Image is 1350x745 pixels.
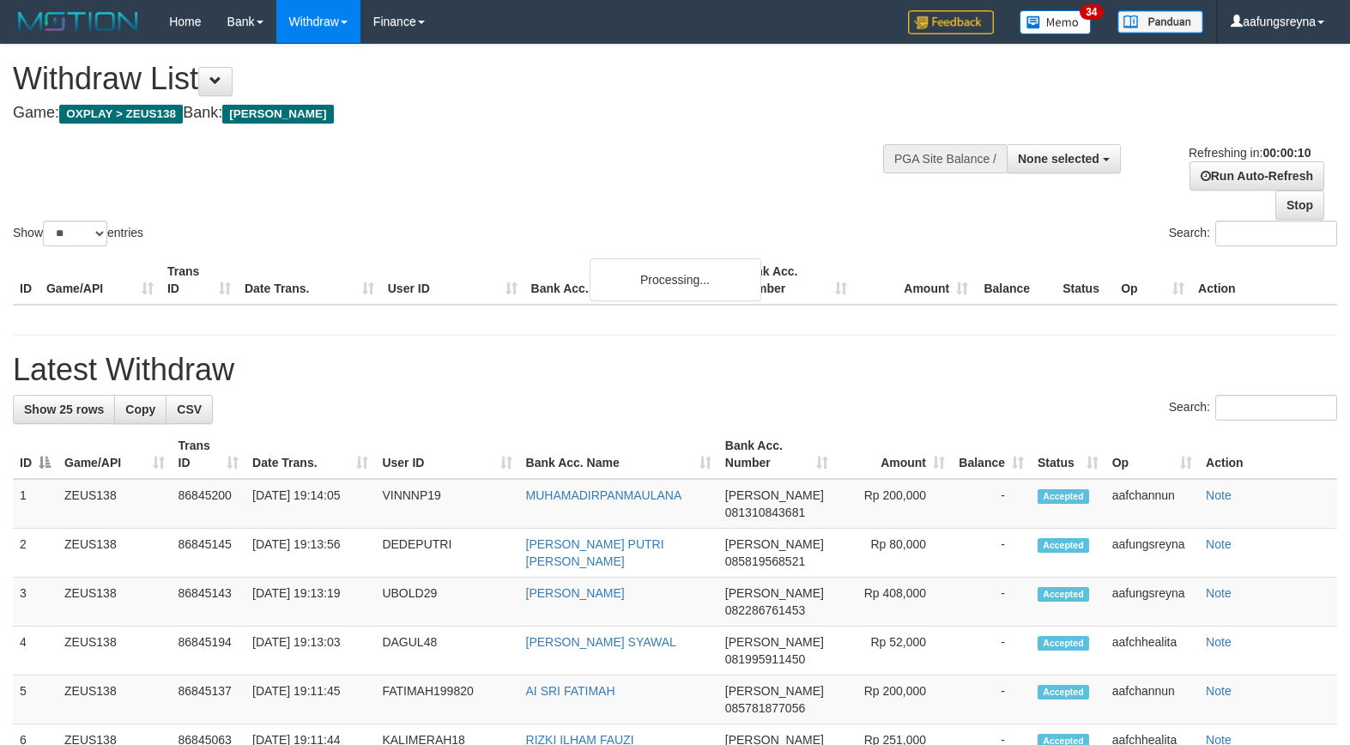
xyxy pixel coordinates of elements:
[835,675,953,724] td: Rp 200,000
[725,488,824,502] span: [PERSON_NAME]
[1105,675,1199,724] td: aafchannun
[1215,395,1337,421] input: Search:
[883,144,1007,173] div: PGA Site Balance /
[114,395,166,424] a: Copy
[375,529,518,578] td: DEDEPUTRI
[43,221,107,246] select: Showentries
[13,395,115,424] a: Show 25 rows
[835,430,953,479] th: Amount: activate to sort column ascending
[375,675,518,724] td: FATIMAH199820
[58,529,172,578] td: ZEUS138
[725,537,824,551] span: [PERSON_NAME]
[725,554,805,568] span: Copy 085819568521 to clipboard
[160,256,238,305] th: Trans ID
[13,627,58,675] td: 4
[1038,538,1089,553] span: Accepted
[245,578,375,627] td: [DATE] 19:13:19
[58,675,172,724] td: ZEUS138
[952,529,1031,578] td: -
[725,652,805,666] span: Copy 081995911450 to clipboard
[835,479,953,529] td: Rp 200,000
[177,403,202,416] span: CSV
[125,403,155,416] span: Copy
[526,537,664,568] a: [PERSON_NAME] PUTRI [PERSON_NAME]
[58,430,172,479] th: Game/API: activate to sort column ascending
[1031,430,1105,479] th: Status: activate to sort column ascending
[13,256,39,305] th: ID
[172,675,246,724] td: 86845137
[526,586,625,600] a: [PERSON_NAME]
[1038,685,1089,700] span: Accepted
[835,529,953,578] td: Rp 80,000
[952,627,1031,675] td: -
[1190,161,1324,191] a: Run Auto-Refresh
[13,479,58,529] td: 1
[1105,578,1199,627] td: aafungsreyna
[58,578,172,627] td: ZEUS138
[835,627,953,675] td: Rp 52,000
[375,430,518,479] th: User ID: activate to sort column ascending
[172,479,246,529] td: 86845200
[526,488,682,502] a: MUHAMADIRPANMAULANA
[39,256,160,305] th: Game/API
[13,105,883,122] h4: Game: Bank:
[1206,684,1232,698] a: Note
[975,256,1056,305] th: Balance
[725,635,824,649] span: [PERSON_NAME]
[725,603,805,617] span: Copy 082286761453 to clipboard
[952,430,1031,479] th: Balance: activate to sort column ascending
[1169,221,1337,246] label: Search:
[835,578,953,627] td: Rp 408,000
[908,10,994,34] img: Feedback.jpg
[725,586,824,600] span: [PERSON_NAME]
[718,430,835,479] th: Bank Acc. Number: activate to sort column ascending
[1038,489,1089,504] span: Accepted
[24,403,104,416] span: Show 25 rows
[375,627,518,675] td: DAGUL48
[1020,10,1092,34] img: Button%20Memo.svg
[1189,146,1311,160] span: Refreshing in:
[1018,152,1099,166] span: None selected
[1275,191,1324,220] a: Stop
[1206,635,1232,649] a: Note
[1105,479,1199,529] td: aafchannun
[854,256,975,305] th: Amount
[245,529,375,578] td: [DATE] 19:13:56
[1169,395,1337,421] label: Search:
[1038,587,1089,602] span: Accepted
[172,578,246,627] td: 86845143
[519,430,718,479] th: Bank Acc. Name: activate to sort column ascending
[13,221,143,246] label: Show entries
[58,627,172,675] td: ZEUS138
[1199,430,1337,479] th: Action
[222,105,333,124] span: [PERSON_NAME]
[172,627,246,675] td: 86845194
[245,430,375,479] th: Date Trans.: activate to sort column ascending
[172,529,246,578] td: 86845145
[13,62,883,96] h1: Withdraw List
[172,430,246,479] th: Trans ID: activate to sort column ascending
[13,675,58,724] td: 5
[725,506,805,519] span: Copy 081310843681 to clipboard
[952,479,1031,529] td: -
[381,256,524,305] th: User ID
[1105,627,1199,675] td: aafchhealita
[524,256,734,305] th: Bank Acc. Name
[245,479,375,529] td: [DATE] 19:14:05
[1206,537,1232,551] a: Note
[1080,4,1103,20] span: 34
[725,684,824,698] span: [PERSON_NAME]
[245,627,375,675] td: [DATE] 19:13:03
[13,9,143,34] img: MOTION_logo.png
[166,395,213,424] a: CSV
[13,529,58,578] td: 2
[733,256,854,305] th: Bank Acc. Number
[1191,256,1337,305] th: Action
[58,479,172,529] td: ZEUS138
[952,675,1031,724] td: -
[13,430,58,479] th: ID: activate to sort column descending
[1105,529,1199,578] td: aafungsreyna
[245,675,375,724] td: [DATE] 19:11:45
[1262,146,1311,160] strong: 00:00:10
[1056,256,1114,305] th: Status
